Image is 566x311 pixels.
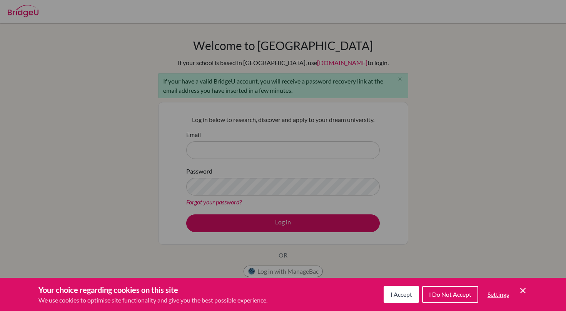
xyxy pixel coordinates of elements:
[384,286,419,303] button: I Accept
[429,291,471,298] span: I Do Not Accept
[422,286,478,303] button: I Do Not Accept
[518,286,528,295] button: Save and close
[481,287,515,302] button: Settings
[38,296,267,305] p: We use cookies to optimise site functionality and give you the best possible experience.
[391,291,412,298] span: I Accept
[488,291,509,298] span: Settings
[38,284,267,296] h3: Your choice regarding cookies on this site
